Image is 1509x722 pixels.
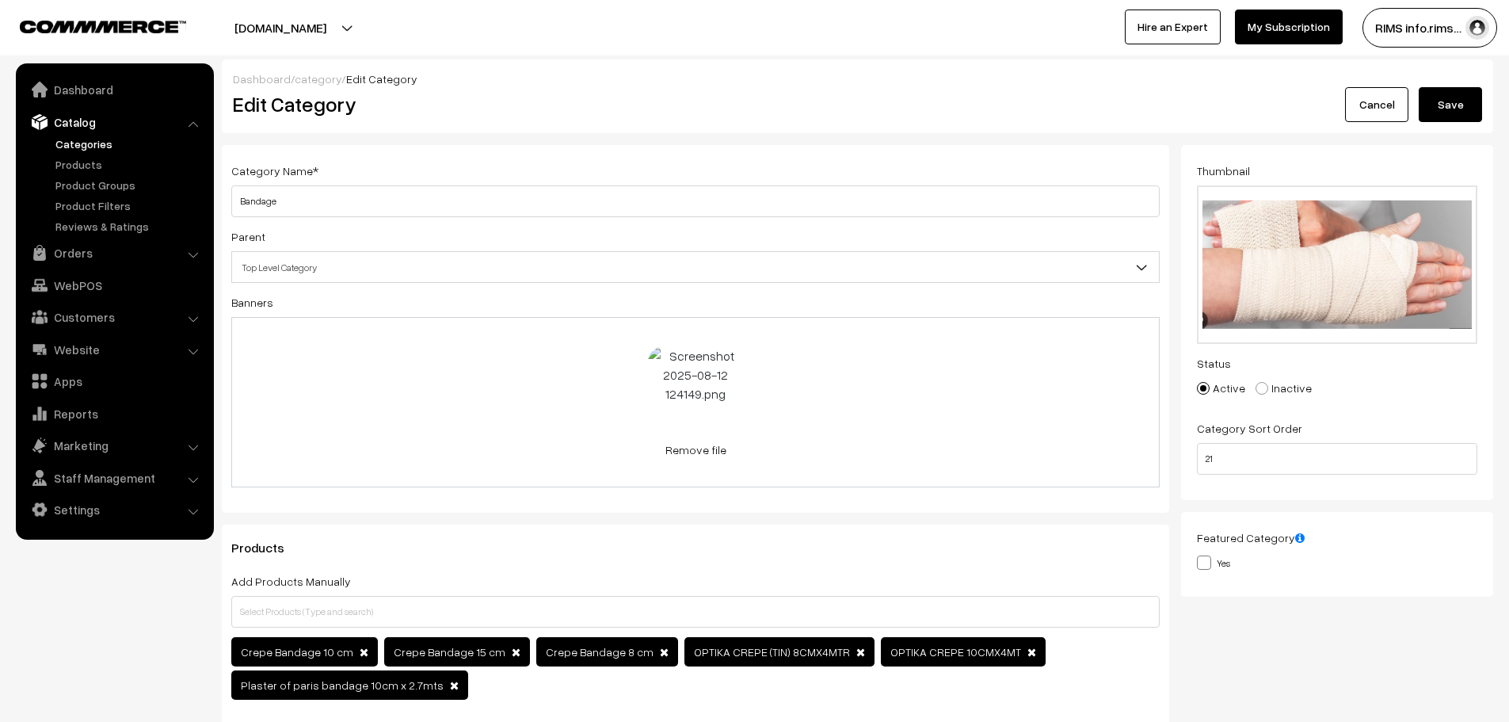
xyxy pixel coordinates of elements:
[51,156,208,173] a: Products
[20,239,208,267] a: Orders
[51,218,208,235] a: Reviews & Ratings
[20,75,208,104] a: Dashboard
[295,72,341,86] a: category
[51,177,208,193] a: Product Groups
[1345,87,1408,122] a: Cancel
[231,162,318,179] label: Category Name
[1197,380,1245,396] label: Active
[546,645,654,659] span: Crepe Bandage 8 cm
[394,645,505,659] span: Crepe Bandage 15 cm
[233,71,1482,87] div: / /
[51,197,208,214] a: Product Filters
[20,399,208,428] a: Reports
[1362,8,1497,48] button: RIMS info.rims…
[20,108,208,136] a: Catalog
[20,271,208,300] a: WebPOS
[890,645,1021,659] span: OPTIKA CREPE 10CMX4MT
[231,540,303,556] span: Products
[1197,420,1302,437] label: Category Sort Order
[179,8,382,48] button: [DOMAIN_NAME]
[20,303,208,331] a: Customers
[232,254,1159,281] span: Top Level Category
[648,441,743,458] a: Remove file
[1256,380,1312,396] label: Inactive
[694,645,850,659] span: OPTIKA CREPE (TIN) 8CMX4MTR
[1197,355,1231,372] label: Status
[20,21,186,32] img: COMMMERCE
[231,596,1160,628] input: Select Products (Type and search)
[231,573,351,590] label: Add Products Manually
[346,72,417,86] span: Edit Category
[241,678,444,692] span: Plaster of paris bandage 10cm x 2.7mts
[20,16,158,35] a: COMMMERCE
[1419,87,1482,122] button: Save
[1125,10,1221,44] a: Hire an Expert
[231,228,265,245] label: Parent
[1235,10,1343,44] a: My Subscription
[20,367,208,395] a: Apps
[231,185,1160,217] input: Category Name
[20,335,208,364] a: Website
[51,136,208,152] a: Categories
[233,92,1164,117] h2: Edit Category
[231,294,273,311] label: Banners
[20,464,208,492] a: Staff Management
[1197,443,1477,475] input: Enter Number
[1197,554,1230,571] label: Yes
[1197,529,1305,546] label: Featured Category
[1197,162,1250,179] label: Thumbnail
[1465,16,1489,40] img: user
[231,251,1160,283] span: Top Level Category
[233,72,291,86] a: Dashboard
[20,431,208,460] a: Marketing
[241,645,353,659] span: Crepe Bandage 10 cm
[20,495,208,524] a: Settings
